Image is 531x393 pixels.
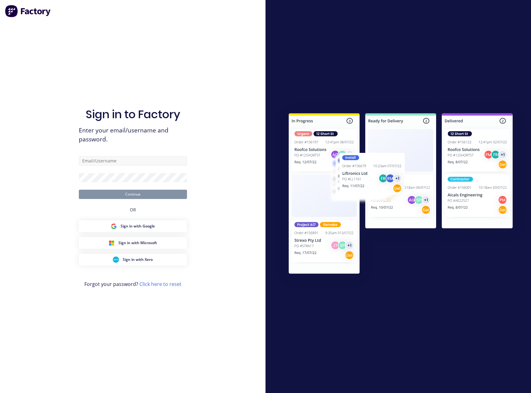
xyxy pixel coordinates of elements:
img: Microsoft Sign in [108,240,115,246]
span: Sign in with Microsoft [118,240,157,246]
img: Factory [5,5,51,17]
button: Microsoft Sign inSign in with Microsoft [79,237,187,249]
span: Forgot your password? [84,280,181,288]
a: Click here to reset [139,281,181,287]
img: Xero Sign in [113,257,119,263]
h1: Sign in to Factory [86,108,180,121]
div: OR [130,199,136,220]
img: Sign in [275,101,526,288]
button: Google Sign inSign in with Google [79,220,187,232]
span: Sign in with Xero [123,257,153,262]
span: Sign in with Google [121,223,155,229]
img: Google Sign in [111,223,117,229]
span: Enter your email/username and password. [79,126,187,144]
button: Continue [79,190,187,199]
button: Xero Sign inSign in with Xero [79,254,187,266]
input: Email/Username [79,156,187,166]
